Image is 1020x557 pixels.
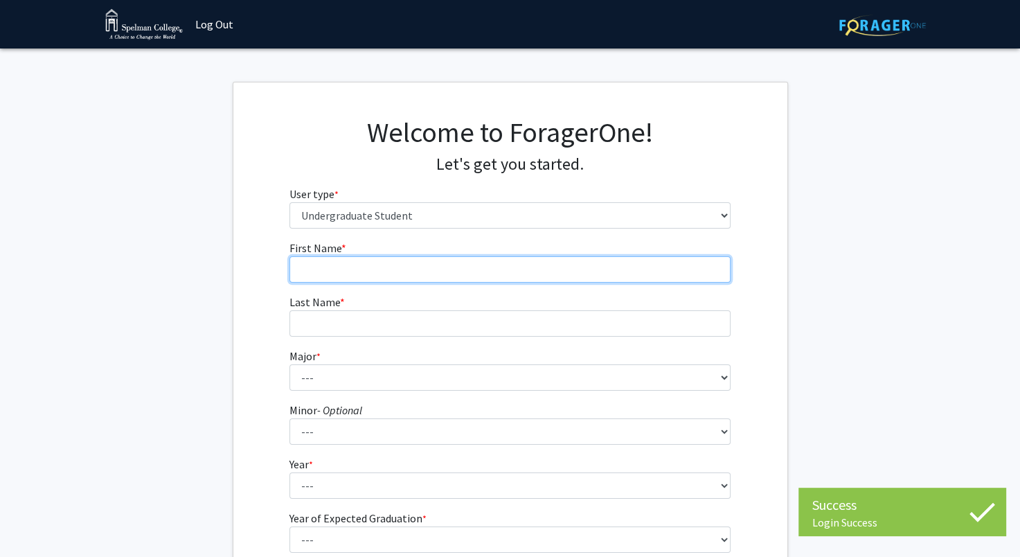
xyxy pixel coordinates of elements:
[289,348,321,364] label: Major
[289,510,427,527] label: Year of Expected Graduation
[289,154,731,175] h4: Let's get you started.
[812,495,992,515] div: Success
[289,186,339,202] label: User type
[812,515,992,529] div: Login Success
[289,456,313,472] label: Year
[105,9,184,40] img: Spelman College Logo
[839,15,926,36] img: ForagerOne Logo
[289,241,341,255] span: First Name
[10,495,59,547] iframe: Chat
[289,402,362,418] label: Minor
[289,116,731,149] h1: Welcome to ForagerOne!
[317,403,362,417] i: - Optional
[289,295,340,309] span: Last Name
